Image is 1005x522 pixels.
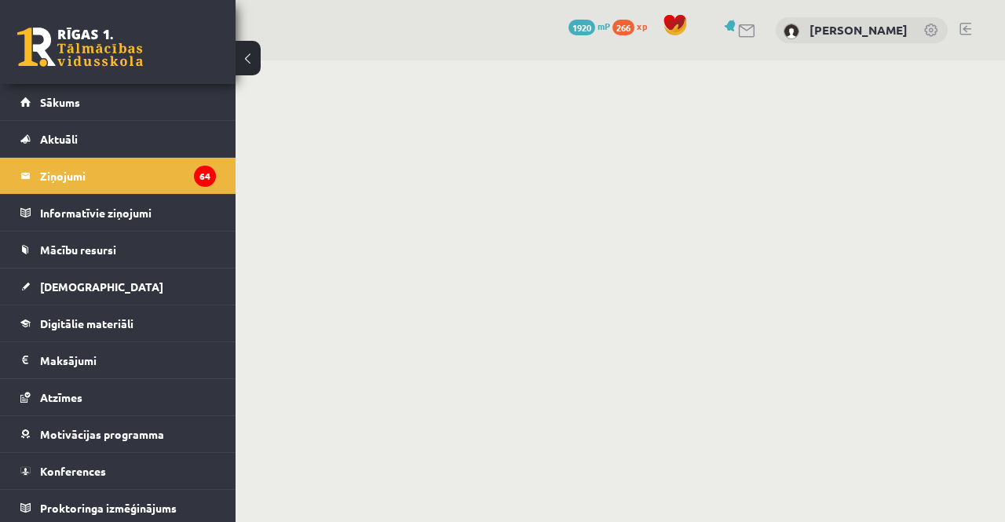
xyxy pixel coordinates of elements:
a: Atzīmes [20,379,216,415]
img: Tīna Tauriņa [784,24,799,39]
a: [PERSON_NAME] [809,22,908,38]
span: Motivācijas programma [40,427,164,441]
span: 266 [612,20,634,35]
span: Digitālie materiāli [40,316,133,330]
span: Mācību resursi [40,243,116,257]
a: 266 xp [612,20,655,32]
span: Aktuāli [40,132,78,146]
legend: Informatīvie ziņojumi [40,195,216,231]
span: Proktoringa izmēģinājums [40,501,177,515]
a: Sākums [20,84,216,120]
legend: Maksājumi [40,342,216,378]
i: 64 [194,166,216,187]
a: Motivācijas programma [20,416,216,452]
span: xp [637,20,647,32]
a: Aktuāli [20,121,216,157]
a: Konferences [20,453,216,489]
span: [DEMOGRAPHIC_DATA] [40,279,163,294]
span: 1920 [568,20,595,35]
a: Mācību resursi [20,232,216,268]
a: Rīgas 1. Tālmācības vidusskola [17,27,143,67]
a: Digitālie materiāli [20,305,216,341]
span: mP [598,20,610,32]
a: [DEMOGRAPHIC_DATA] [20,268,216,305]
a: 1920 mP [568,20,610,32]
span: Konferences [40,464,106,478]
a: Maksājumi [20,342,216,378]
a: Informatīvie ziņojumi [20,195,216,231]
a: Ziņojumi64 [20,158,216,194]
span: Sākums [40,95,80,109]
legend: Ziņojumi [40,158,216,194]
span: Atzīmes [40,390,82,404]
